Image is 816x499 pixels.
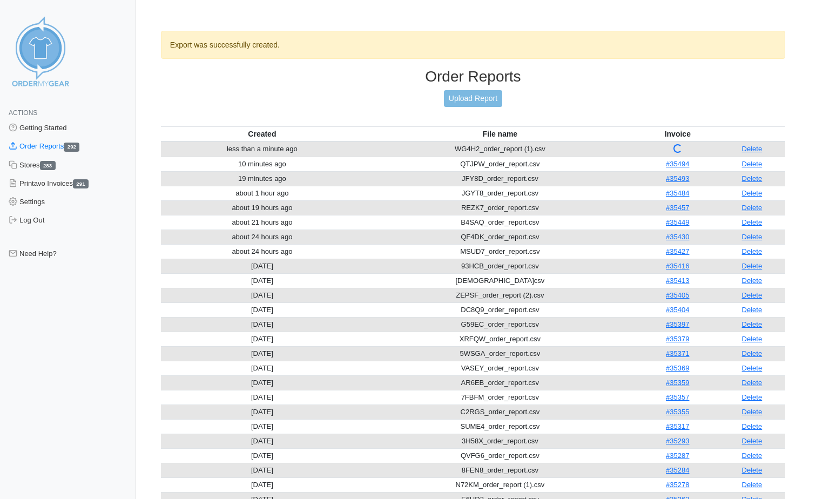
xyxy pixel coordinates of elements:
td: about 19 hours ago [161,200,363,215]
a: #35416 [666,262,689,270]
a: Delete [742,349,763,358]
a: #35379 [666,335,689,343]
a: #35357 [666,393,689,401]
td: XRFQW_order_report.csv [363,332,637,346]
a: #35405 [666,291,689,299]
a: #35404 [666,306,689,314]
td: less than a minute ago [161,141,363,157]
a: #35284 [666,466,689,474]
td: [DATE] [161,375,363,390]
a: #35493 [666,174,689,183]
a: Delete [742,160,763,168]
a: Delete [742,189,763,197]
a: Delete [742,451,763,460]
td: VASEY_order_report.csv [363,361,637,375]
td: 3H58X_order_report.csv [363,434,637,448]
td: QTJPW_order_report.csv [363,157,637,171]
a: Delete [742,277,763,285]
a: Delete [742,145,763,153]
td: [DATE] [161,390,363,404]
td: G59EC_order_report.csv [363,317,637,332]
td: [DATE] [161,273,363,288]
td: [DEMOGRAPHIC_DATA]csv [363,273,637,288]
a: Delete [742,218,763,226]
a: Delete [742,364,763,372]
td: [DATE] [161,477,363,492]
a: Delete [742,466,763,474]
a: #35359 [666,379,689,387]
a: #35457 [666,204,689,212]
td: JGYT8_order_report.csv [363,186,637,200]
a: Upload Report [444,90,502,107]
a: #35430 [666,233,689,241]
a: Delete [742,233,763,241]
td: N72KM_order_report (1).csv [363,477,637,492]
span: 292 [64,143,79,152]
td: QF4DK_order_report.csv [363,230,637,244]
td: 8FEN8_order_report.csv [363,463,637,477]
td: [DATE] [161,448,363,463]
a: Delete [742,174,763,183]
a: Delete [742,422,763,430]
td: about 24 hours ago [161,230,363,244]
td: [DATE] [161,317,363,332]
td: C2RGS_order_report.csv [363,404,637,419]
a: Delete [742,335,763,343]
a: Delete [742,262,763,270]
a: #35293 [666,437,689,445]
a: Delete [742,393,763,401]
td: [DATE] [161,259,363,273]
td: REZK7_order_report.csv [363,200,637,215]
a: #35355 [666,408,689,416]
a: #35317 [666,422,689,430]
a: #35371 [666,349,689,358]
a: Delete [742,437,763,445]
div: Export was successfully created. [161,31,785,59]
td: [DATE] [161,288,363,302]
td: [DATE] [161,419,363,434]
td: SUME4_order_report.csv [363,419,637,434]
th: Created [161,126,363,141]
td: 19 minutes ago [161,171,363,186]
td: MSUD7_order_report.csv [363,244,637,259]
span: 291 [73,179,89,188]
a: #35494 [666,160,689,168]
td: [DATE] [161,463,363,477]
td: WG4H2_order_report (1).csv [363,141,637,157]
a: Delete [742,306,763,314]
a: Delete [742,408,763,416]
span: Actions [9,109,37,117]
a: #35397 [666,320,689,328]
td: [DATE] [161,404,363,419]
td: about 21 hours ago [161,215,363,230]
a: Delete [742,291,763,299]
a: #35449 [666,218,689,226]
td: B4SAQ_order_report.csv [363,215,637,230]
td: about 24 hours ago [161,244,363,259]
a: Delete [742,247,763,255]
td: [DATE] [161,346,363,361]
th: File name [363,126,637,141]
td: JFY8D_order_report.csv [363,171,637,186]
td: 5WSGA_order_report.csv [363,346,637,361]
a: #35427 [666,247,689,255]
a: #35278 [666,481,689,489]
a: Delete [742,320,763,328]
h3: Order Reports [161,68,785,86]
td: [DATE] [161,361,363,375]
td: 7FBFM_order_report.csv [363,390,637,404]
a: Delete [742,204,763,212]
td: [DATE] [161,302,363,317]
a: #35413 [666,277,689,285]
a: #35287 [666,451,689,460]
a: #35369 [666,364,689,372]
a: Delete [742,379,763,387]
td: about 1 hour ago [161,186,363,200]
td: ZEPSF_order_report (2).csv [363,288,637,302]
td: QVFG6_order_report.csv [363,448,637,463]
td: 10 minutes ago [161,157,363,171]
span: 283 [40,161,56,170]
td: 93HCB_order_report.csv [363,259,637,273]
th: Invoice [637,126,719,141]
td: [DATE] [161,434,363,448]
